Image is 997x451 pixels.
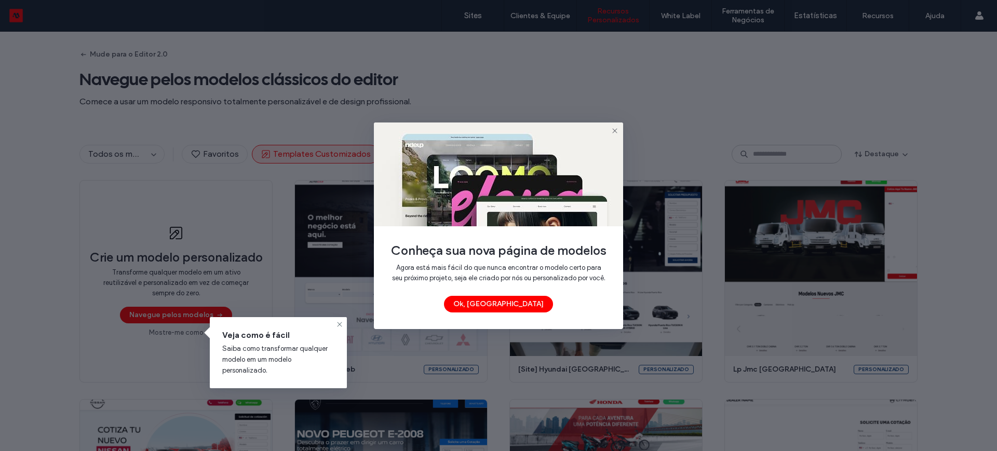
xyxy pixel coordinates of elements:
[390,263,607,283] span: Agora está mais fácil do que nunca encontrar o modelo certo para seu próximo projeto, seja ele cr...
[444,296,553,312] button: Ok, [GEOGRAPHIC_DATA]
[222,345,328,374] span: Saiba como transformar qualquer modelo em um modelo personalizado.
[374,122,623,226] img: templates_page_announcement.jpg
[222,330,334,341] span: Veja como é fácil
[390,243,607,258] span: Conheça sua nova página de modelos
